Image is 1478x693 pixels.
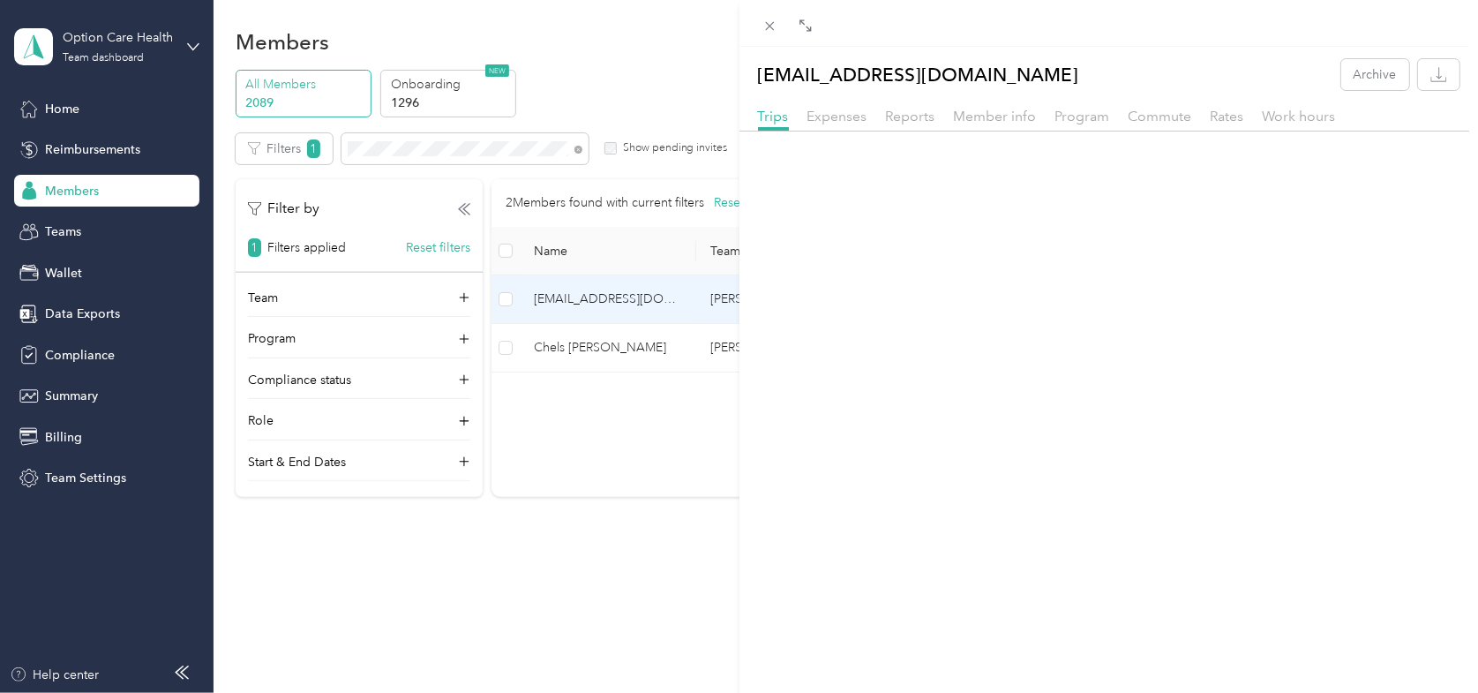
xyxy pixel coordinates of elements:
[758,108,789,124] span: Trips
[1379,594,1478,693] iframe: Everlance-gr Chat Button Frame
[1211,108,1244,124] span: Rates
[758,59,1079,90] p: [EMAIL_ADDRESS][DOMAIN_NAME]
[807,108,867,124] span: Expenses
[954,108,1037,124] span: Member info
[886,108,935,124] span: Reports
[1263,108,1336,124] span: Work hours
[1055,108,1110,124] span: Program
[1341,59,1409,90] button: Archive
[1129,108,1192,124] span: Commute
